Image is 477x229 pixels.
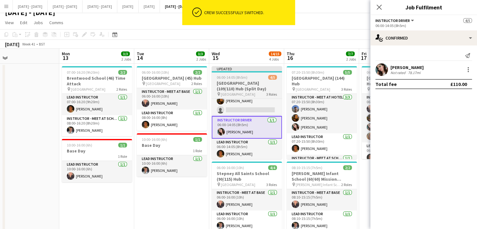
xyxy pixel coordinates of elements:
span: 2 Roles [341,182,352,187]
span: 06:00-16:00 (10h) [367,70,394,75]
div: Not rated [390,70,407,75]
h1: [DATE] - [DATE] [5,8,55,17]
div: Confirmed [370,30,477,45]
div: 06:00-14:05 (8h5m) [375,23,472,28]
button: [DATE] [139,0,160,13]
span: 7/7 [346,51,355,56]
span: 08:10-15:15 (7h5m) [292,165,322,170]
span: [GEOGRAPHIC_DATA] [221,92,255,97]
button: Instructor Driver [375,18,415,23]
span: Instructor Driver [375,18,410,23]
span: 3/3 [121,51,130,56]
span: 2/2 [193,70,202,75]
div: [PERSON_NAME] [390,65,424,70]
span: 10:00-16:00 (6h) [67,143,92,147]
span: 17 [361,54,367,61]
span: [GEOGRAPHIC_DATA] [71,87,105,92]
a: Jobs [31,19,45,27]
span: [GEOGRAPHIC_DATA] [221,182,255,187]
span: Wed [212,51,220,56]
span: Tue [137,51,144,56]
span: 4/5 [268,75,277,80]
app-card-role: Instructor - Meet at Base1/106:00-16:00 (10h)[PERSON_NAME] [212,189,282,210]
h3: [GEOGRAPHIC_DATA] (109/110) Hub (Split Day) [212,80,282,92]
div: 2 Jobs [121,57,131,61]
app-job-card: 10:00-16:00 (6h)1/1Base Day1 RoleLead Instructor1/110:00-16:00 (6h)[PERSON_NAME] [137,133,207,177]
span: Jobs [34,20,43,25]
app-card-role: Instructor - Meet at Base1/106:00-16:00 (10h)[PERSON_NAME] [137,88,207,109]
span: 07:20-15:50 (8h30m) [292,70,324,75]
h3: [GEOGRAPHIC_DATA] (240) Hub [362,75,432,87]
span: 10:00-16:00 (6h) [142,137,167,142]
h3: Base Day [62,148,132,154]
span: 2/2 [118,70,127,75]
app-job-card: 10:00-16:00 (6h)1/1Base Day1 RoleLead Instructor1/110:00-16:00 (6h)[PERSON_NAME] [62,139,132,182]
app-card-role: Lead Instructor1/106:00-14:05 (8h5m)[PERSON_NAME] [212,139,282,160]
span: 06:00-16:00 (10h) [217,165,244,170]
span: Thu [287,51,294,56]
h3: Stepney All Saints School (90/115) Hub [212,171,282,182]
app-card-role: Instructor - Meet at School1/1 [287,155,357,176]
app-card-role: Instructor - Meet at Base1/108:10-15:15 (7h5m)[PERSON_NAME] [287,189,357,210]
app-card-role: Lead Instructor1/108:00-16:00 (8h)[PERSON_NAME] [137,109,207,131]
div: 78.17mi [407,70,422,75]
h3: Job Fulfilment [370,3,477,11]
span: 14 [136,54,144,61]
div: Updated06:00-14:05 (8h5m)4/5[GEOGRAPHIC_DATA] (109/110) Hub (Split Day) [GEOGRAPHIC_DATA]3 RolesI... [212,66,282,159]
span: 3 Roles [266,92,277,97]
a: Comms [47,19,66,27]
div: 2 Jobs [346,57,356,61]
div: Updated [212,66,282,71]
app-card-role: Lead Instructor1/110:00-16:00 (6h)[PERSON_NAME] [62,161,132,182]
div: Crew successfully switched. [204,10,293,15]
span: 3/3 [196,51,205,56]
span: 2 Roles [116,87,127,92]
div: 4 Jobs [269,57,281,61]
span: 2/2 [343,165,352,170]
span: 16 [286,54,294,61]
app-card-role: Instructor - Meet at Hotel3/307:20-15:50 (8h30m)[PERSON_NAME][PERSON_NAME][PERSON_NAME] [287,94,357,133]
h3: Base Day [137,142,207,148]
app-card-role: Instructor - Meet at School1/108:00-16:20 (8h20m)[PERSON_NAME] [62,115,132,136]
span: 15 [211,54,220,61]
span: Comms [49,20,63,25]
span: 5/5 [343,70,352,75]
span: 06:00-14:05 (8h5m) [217,75,247,80]
span: 2 Roles [191,81,202,86]
span: Week 41 [21,42,36,46]
span: 07:00-16:20 (9h20m) [67,70,99,75]
span: 4/5 [463,18,472,23]
app-job-card: 06:00-16:00 (10h)8/8[GEOGRAPHIC_DATA] (240) Hub [GEOGRAPHIC_DATA]4 RolesInstructor - Meet at Base... [362,66,432,159]
h3: [GEOGRAPHIC_DATA] (144) Hub [287,75,357,87]
div: BST [39,42,45,46]
button: [DATE] [117,0,139,13]
span: Edit [20,20,27,25]
span: [PERSON_NAME] Infant School [296,182,341,187]
button: [DATE] - [DATE] [13,0,48,13]
app-card-role: Instructor - Meet at Base4/406:00-16:00 (10h)[PERSON_NAME][PERSON_NAME][PERSON_NAME][PERSON_NAME] [362,94,432,142]
app-card-role: Lead Instructor1/107:20-15:50 (8h30m)[PERSON_NAME] [287,133,357,155]
span: 1/1 [193,137,202,142]
button: [DATE] - [DATE] [82,0,117,13]
span: View [5,20,14,25]
span: Mon [62,51,70,56]
h3: [PERSON_NAME] Infant School (60/60) Mission Possible [287,171,357,182]
app-card-role: Lead Instructor1/107:00-16:20 (9h20m)[PERSON_NAME] [62,94,132,115]
app-card-role: Lead Instructor1/110:00-16:00 (6h)[PERSON_NAME] [137,155,207,177]
span: 3 Roles [341,87,352,92]
span: 14/15 [269,51,281,56]
div: £110.00 [450,81,467,87]
span: 1 Role [193,148,202,153]
h3: [GEOGRAPHIC_DATA] (45) Hub [137,75,207,81]
span: 13 [61,54,70,61]
app-card-role: Lead Instructor1/106:00-16:00 (10h)[PERSON_NAME] [362,142,432,164]
span: 3 Roles [266,182,277,187]
app-job-card: 07:00-16:20 (9h20m)2/2Brentwood School (46) Time Attack [GEOGRAPHIC_DATA]2 RolesLead Instructor1/... [62,66,132,136]
app-job-card: 07:20-15:50 (8h30m)5/5[GEOGRAPHIC_DATA] (144) Hub [GEOGRAPHIC_DATA]3 RolesInstructor - Meet at Ho... [287,66,357,159]
span: 4/4 [268,165,277,170]
div: 2 Jobs [196,57,206,61]
button: [DATE] - [DATE] [48,0,82,13]
div: Total fee [375,81,397,87]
